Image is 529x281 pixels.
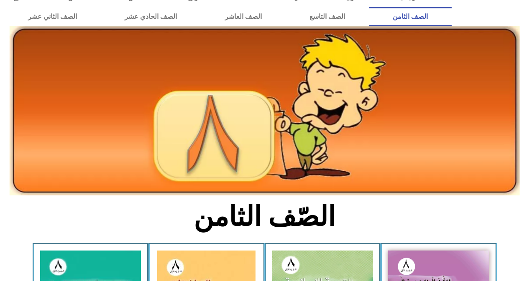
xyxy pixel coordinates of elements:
a: الصف العاشر [201,7,286,26]
a: الصف التاسع [286,7,369,26]
a: الصف الحادي عشر [101,7,201,26]
a: الصف الثاني عشر [4,7,101,26]
a: الصف الثامن [369,7,452,26]
h2: الصّف الثامن [126,200,403,233]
